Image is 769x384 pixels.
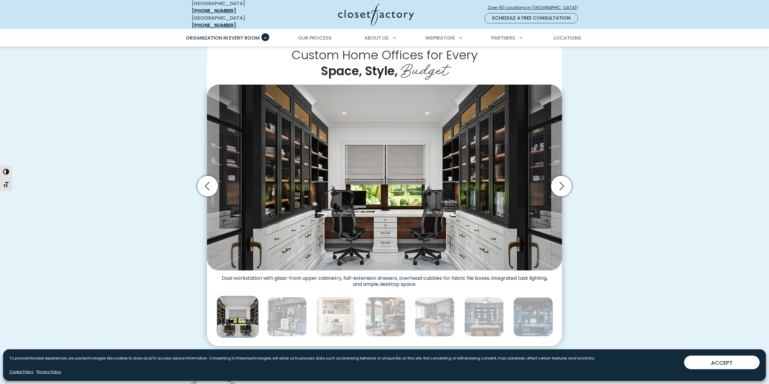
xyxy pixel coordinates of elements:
img: Sophisticated home office with dark wood cabinetry, metallic backsplash, under-cabinet lighting, ... [366,297,405,337]
span: Budget [401,56,448,80]
span: Custom Home Offices for Every [292,47,478,63]
span: Inspiration [425,34,455,41]
a: [PHONE_NUMBER] [192,7,236,14]
img: Modern home office with floral accent wallpaper, matte charcoal built-ins, and a light oak desk f... [415,297,454,337]
span: About Us [364,34,389,41]
nav: Primary Menu [182,30,588,47]
span: Locations [554,34,581,41]
img: Dual workstation home office with glass-front upper cabinetry, full-extension drawers, overhead c... [207,85,562,270]
img: Compact, closet-style workstation with two-tier open shelving, wicker baskets, framed prints, and... [316,297,356,337]
button: Previous slide [195,173,221,199]
img: Built-in blue cabinetry with mesh-front doors and open shelving displays accessories like labeled... [464,297,504,337]
img: Dual workstation home office with glass-front upper cabinetry, full-extension drawers, overhead c... [217,296,259,338]
button: ACCEPT [684,356,760,369]
a: Privacy Policy [37,369,61,375]
a: [PHONE_NUMBER] [192,22,236,29]
span: Our Process [298,34,331,41]
span: Partners [491,34,515,41]
a: Cookie Policy [9,369,34,375]
span: Over 60 Locations in [GEOGRAPHIC_DATA]! [488,5,583,11]
button: Next slide [548,173,574,199]
p: To provide the best experiences, we use technologies like cookies to store and/or access device i... [9,356,595,361]
div: [GEOGRAPHIC_DATA] [192,15,279,29]
img: Custom home office with blue built-ins, glass-front cabinets, adjustable shelving, custom drawer ... [513,297,553,337]
img: Closet Factory Logo [338,4,414,26]
a: Schedule a Free Consultation [484,13,578,23]
figcaption: Dual workstation with glass-front upper cabinetry, full-extension drawers, overhead cubbies for f... [207,270,562,287]
a: Over 60 Locations in [GEOGRAPHIC_DATA]! [487,2,583,13]
img: Custom home office grey cabinetry with wall safe and mini fridge [267,297,307,337]
span: Organization in Every Room [186,34,260,41]
span: Space, Style, [321,63,398,79]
